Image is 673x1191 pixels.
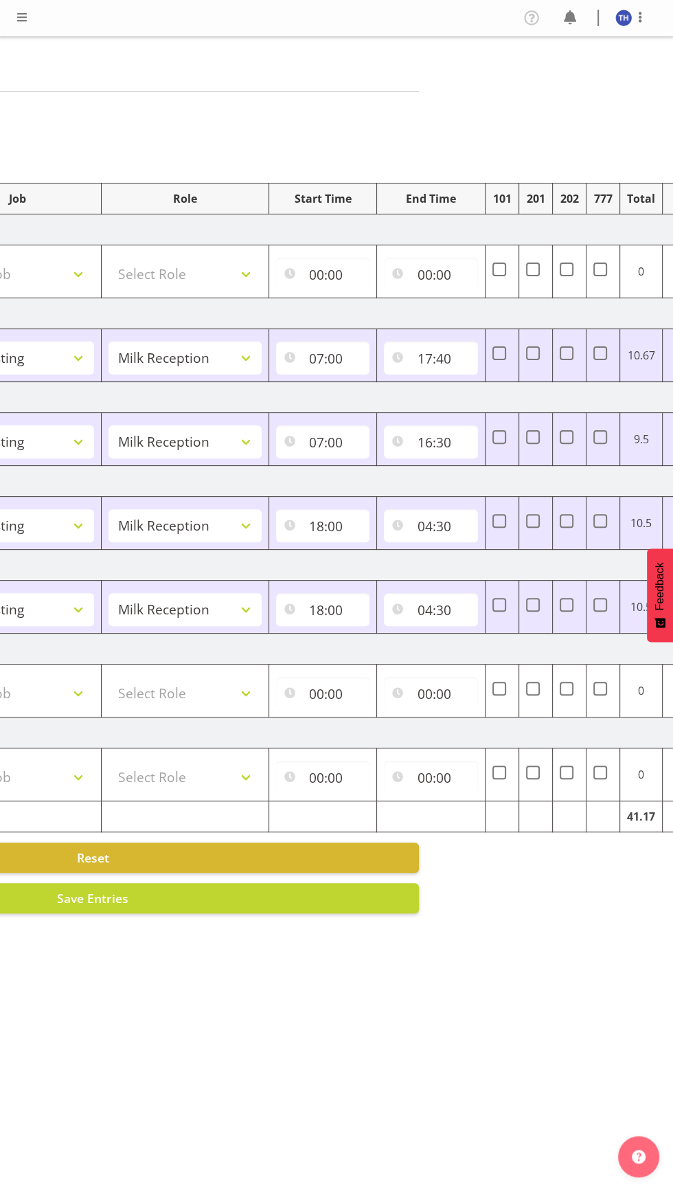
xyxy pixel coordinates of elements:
input: Click to select... [384,761,478,794]
span: Reset [77,849,109,866]
div: Start Time [276,190,370,207]
input: Click to select... [276,677,370,710]
td: 0 [619,665,662,717]
img: help-xxl-2.png [632,1150,646,1164]
input: Click to select... [276,258,370,291]
input: Click to select... [384,258,478,291]
div: End Time [384,190,478,207]
span: Feedback [654,562,666,610]
div: Total [627,190,655,207]
td: 9.5 [619,413,662,466]
input: Click to select... [276,593,370,626]
input: Click to select... [384,342,478,375]
input: Click to select... [276,425,370,458]
input: Click to select... [276,509,370,542]
button: Feedback - Show survey [647,548,673,642]
td: 41.17 [619,801,662,832]
div: 101 [492,190,512,207]
input: Click to select... [276,342,370,375]
div: 201 [526,190,545,207]
td: 0 [619,245,662,298]
div: Role [109,190,262,207]
td: 10.5 [619,581,662,634]
td: 10.5 [619,497,662,550]
div: 202 [560,190,579,207]
input: Click to select... [384,677,478,710]
div: 777 [593,190,613,207]
input: Click to select... [384,509,478,542]
span: Save Entries [57,890,128,906]
input: Click to select... [384,593,478,626]
td: 0 [619,748,662,801]
input: Click to select... [384,425,478,458]
td: 10.67 [619,329,662,382]
img: teresa-hardegger11933.jpg [615,10,632,26]
input: Click to select... [276,761,370,794]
